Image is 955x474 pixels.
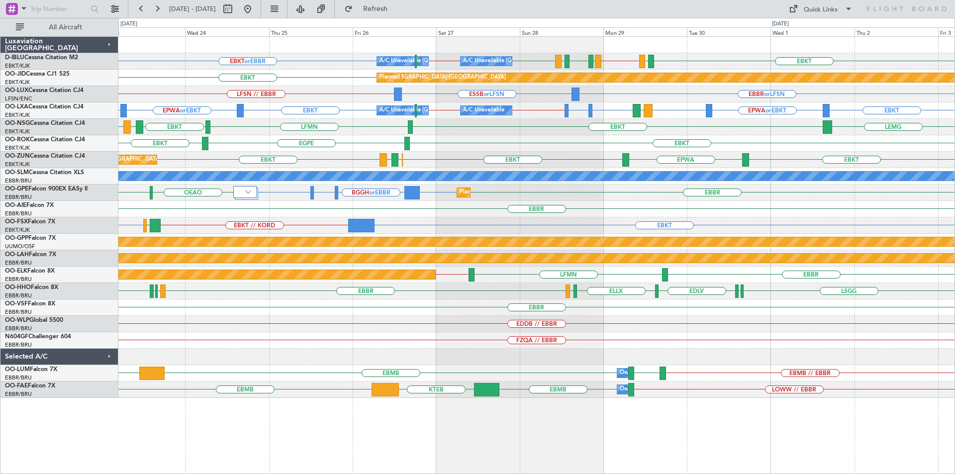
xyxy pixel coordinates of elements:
[380,103,565,118] div: A/C Unavailable [GEOGRAPHIC_DATA] ([GEOGRAPHIC_DATA] National)
[269,27,353,36] div: Thu 25
[245,190,251,194] img: arrow-gray.svg
[101,27,185,36] div: Tue 23
[5,219,28,225] span: OO-FSX
[5,62,30,70] a: EBKT/KJK
[687,27,770,36] div: Tue 30
[463,54,622,69] div: A/C Unavailable [GEOGRAPHIC_DATA]-[GEOGRAPHIC_DATA]
[5,390,32,398] a: EBBR/BRU
[380,70,495,85] div: Planned Maint Kortrijk-[GEOGRAPHIC_DATA]
[5,170,29,176] span: OO-SLM
[603,27,687,36] div: Mon 29
[804,5,838,15] div: Quick Links
[5,367,30,373] span: OO-LUM
[5,325,32,332] a: EBBR/BRU
[5,235,56,241] a: OO-GPPFalcon 7X
[185,27,269,36] div: Wed 24
[5,137,85,143] a: OO-ROKCessna Citation CJ4
[5,268,27,274] span: OO-ELK
[770,27,854,36] div: Wed 1
[5,88,84,94] a: OO-LUXCessna Citation CJ4
[5,153,85,159] a: OO-ZUNCessna Citation CJ4
[5,202,54,208] a: OO-AIEFalcon 7X
[26,24,105,31] span: All Aircraft
[5,120,85,126] a: OO-NSGCessna Citation CJ4
[30,1,88,16] input: Trip Number
[620,366,687,380] div: Owner Melsbroek Air Base
[5,219,55,225] a: OO-FSXFalcon 7X
[5,268,55,274] a: OO-ELKFalcon 8X
[5,161,30,168] a: EBKT/KJK
[5,374,32,381] a: EBBR/BRU
[5,153,30,159] span: OO-ZUN
[5,367,57,373] a: OO-LUMFalcon 7X
[463,103,504,118] div: A/C Unavailable
[5,276,32,283] a: EBBR/BRU
[340,1,399,17] button: Refresh
[5,104,84,110] a: OO-LXACessna Citation CJ4
[5,202,26,208] span: OO-AIE
[784,1,858,17] button: Quick Links
[5,71,26,77] span: OO-JID
[5,235,28,241] span: OO-GPP
[5,71,70,77] a: OO-JIDCessna CJ1 525
[5,317,29,323] span: OO-WLP
[169,4,216,13] span: [DATE] - [DATE]
[5,79,30,86] a: EBKT/KJK
[5,104,28,110] span: OO-LXA
[5,177,32,185] a: EBBR/BRU
[5,128,30,135] a: EBKT/KJK
[5,137,30,143] span: OO-ROK
[5,284,31,290] span: OO-HHO
[5,383,55,389] a: OO-FAEFalcon 7X
[11,19,108,35] button: All Aircraft
[5,301,28,307] span: OO-VSF
[5,55,24,61] span: D-IBLU
[5,111,30,119] a: EBKT/KJK
[5,292,32,299] a: EBBR/BRU
[353,27,436,36] div: Fri 26
[5,95,32,102] a: LFSN/ENC
[5,243,35,250] a: UUMO/OSF
[5,308,32,316] a: EBBR/BRU
[355,5,396,12] span: Refresh
[5,317,63,323] a: OO-WLPGlobal 5500
[5,120,30,126] span: OO-NSG
[5,210,32,217] a: EBBR/BRU
[772,20,789,28] div: [DATE]
[5,186,88,192] a: OO-GPEFalcon 900EX EASy II
[5,334,71,340] a: N604GFChallenger 604
[120,20,137,28] div: [DATE]
[5,341,32,349] a: EBBR/BRU
[380,54,565,69] div: A/C Unavailable [GEOGRAPHIC_DATA] ([GEOGRAPHIC_DATA] National)
[5,55,78,61] a: D-IBLUCessna Citation M2
[5,226,30,234] a: EBKT/KJK
[5,334,28,340] span: N604GF
[5,186,28,192] span: OO-GPE
[5,301,55,307] a: OO-VSFFalcon 8X
[5,252,56,258] a: OO-LAHFalcon 7X
[5,88,28,94] span: OO-LUX
[620,382,687,397] div: Owner Melsbroek Air Base
[5,170,84,176] a: OO-SLMCessna Citation XLS
[520,27,603,36] div: Sun 28
[5,259,32,267] a: EBBR/BRU
[436,27,520,36] div: Sat 27
[5,193,32,201] a: EBBR/BRU
[5,383,28,389] span: OO-FAE
[5,144,30,152] a: EBKT/KJK
[5,284,58,290] a: OO-HHOFalcon 8X
[460,185,640,200] div: Planned Maint [GEOGRAPHIC_DATA] ([GEOGRAPHIC_DATA] National)
[380,70,506,85] div: null [GEOGRAPHIC_DATA]-[GEOGRAPHIC_DATA]
[5,252,29,258] span: OO-LAH
[855,27,938,36] div: Thu 2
